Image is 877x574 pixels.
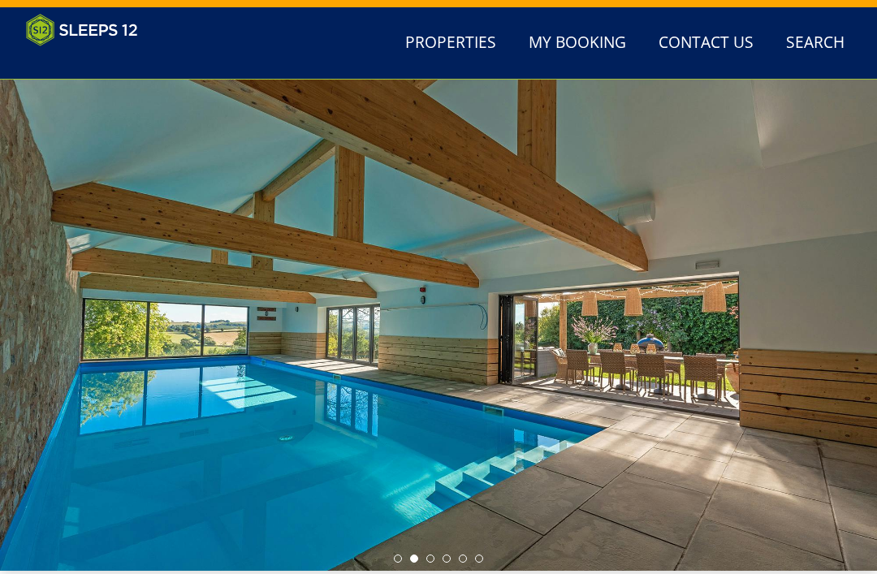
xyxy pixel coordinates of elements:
[18,57,188,71] iframe: Customer reviews powered by Trustpilot
[780,26,851,63] a: Search
[26,15,138,47] img: Sleeps 12
[399,26,503,63] a: Properties
[522,26,633,63] a: My Booking
[652,26,760,63] a: Contact Us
